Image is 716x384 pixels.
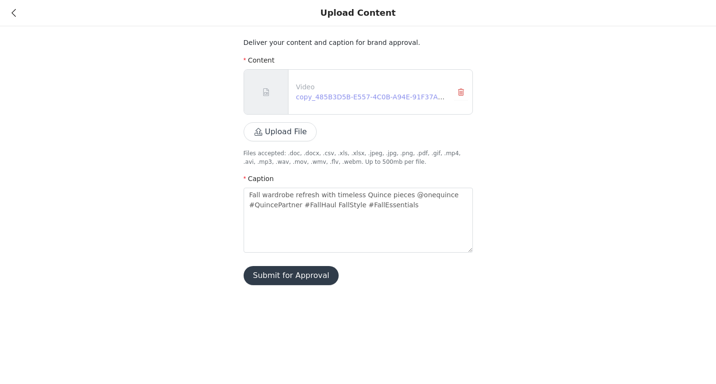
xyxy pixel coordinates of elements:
div: Upload Content [321,8,396,18]
a: copy_485B3D5B-E557-4C0B-A94E-91F37A62AC13.MOV [296,93,482,101]
span: Upload File [244,128,317,136]
label: Content [244,56,275,64]
button: Submit for Approval [244,266,339,285]
label: Caption [244,175,274,182]
p: Files accepted: .doc, .docx, .csv, .xls, .xlsx, .jpeg, .jpg, .png, .pdf, .gif, .mp4, .avi, .mp3, ... [244,149,473,166]
p: Deliver your content and caption for brand approval. [244,38,473,48]
p: Video [296,82,446,92]
button: Upload File [244,122,317,141]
